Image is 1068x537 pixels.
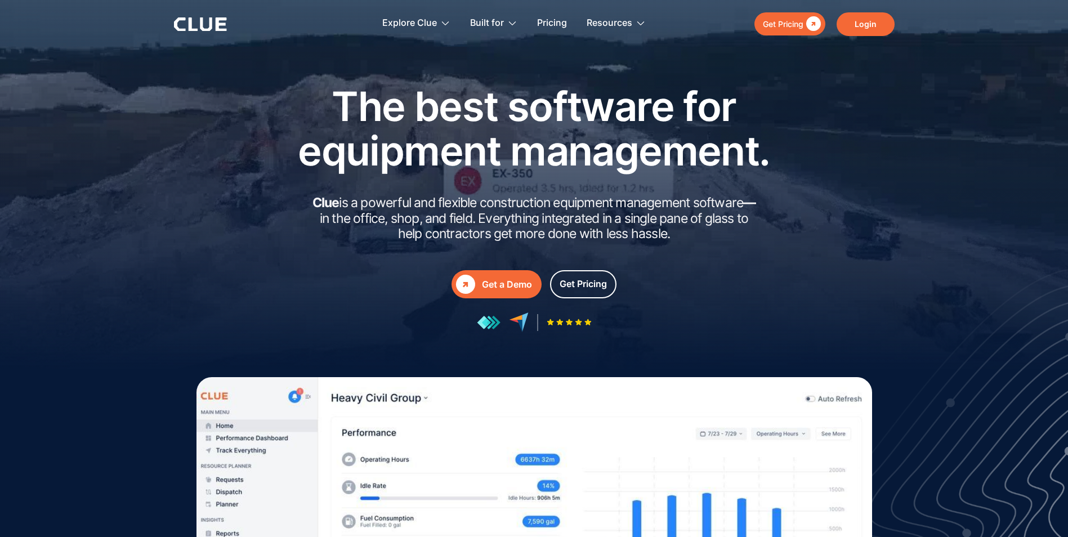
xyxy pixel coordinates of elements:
div: Get Pricing [560,277,607,291]
strong: — [743,195,756,211]
a: Get Pricing [754,12,825,35]
a: Get Pricing [550,270,616,298]
iframe: Chat Widget [1012,483,1068,537]
img: reviews at getapp [477,315,501,330]
div: Built for [470,6,504,41]
div: Explore Clue [382,6,450,41]
a: Get a Demo [452,270,542,298]
div: Get a Demo [482,278,532,292]
h2: is a powerful and flexible construction equipment management software in the office, shop, and fi... [309,195,759,242]
div: Resources [587,6,646,41]
div: Get Pricing [763,17,803,31]
div: Resources [587,6,632,41]
div: Explore Clue [382,6,437,41]
div:  [803,17,821,31]
img: Five-star rating icon [547,319,592,326]
img: reviews at capterra [509,312,529,332]
h1: The best software for equipment management. [281,84,788,173]
a: Login [837,12,895,36]
strong: Clue [312,195,339,211]
a: Pricing [537,6,567,41]
div:  [456,275,475,294]
div: Built for [470,6,517,41]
